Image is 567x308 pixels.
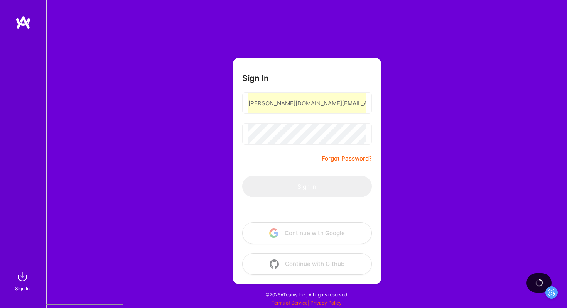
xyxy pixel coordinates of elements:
[322,154,372,163] a: Forgot Password?
[310,300,342,306] a: Privacy Policy
[270,259,279,269] img: icon
[272,300,308,306] a: Terms of Service
[272,300,342,306] span: |
[46,285,567,304] div: © 2025 ATeams Inc., All rights reserved.
[242,253,372,275] button: Continue with Github
[242,222,372,244] button: Continue with Google
[242,176,372,197] button: Sign In
[15,284,30,293] div: Sign In
[535,279,543,287] img: loading
[242,73,269,83] h3: Sign In
[269,228,278,238] img: icon
[15,269,30,284] img: sign in
[248,93,366,113] input: Email...
[16,269,30,293] a: sign inSign In
[15,15,31,29] img: logo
